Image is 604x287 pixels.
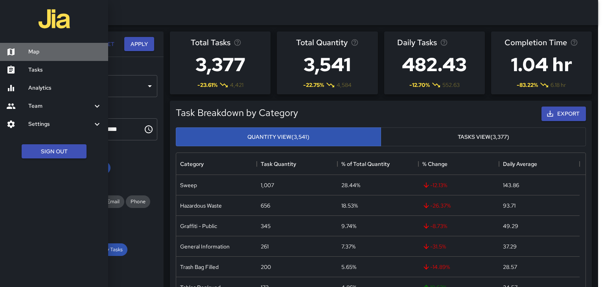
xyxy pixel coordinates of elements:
[28,120,92,129] h6: Settings
[28,48,102,56] h6: Map
[28,102,92,110] h6: Team
[39,3,70,35] img: jia-logo
[28,66,102,74] h6: Tasks
[22,144,87,159] button: Sign Out
[28,84,102,92] h6: Analytics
